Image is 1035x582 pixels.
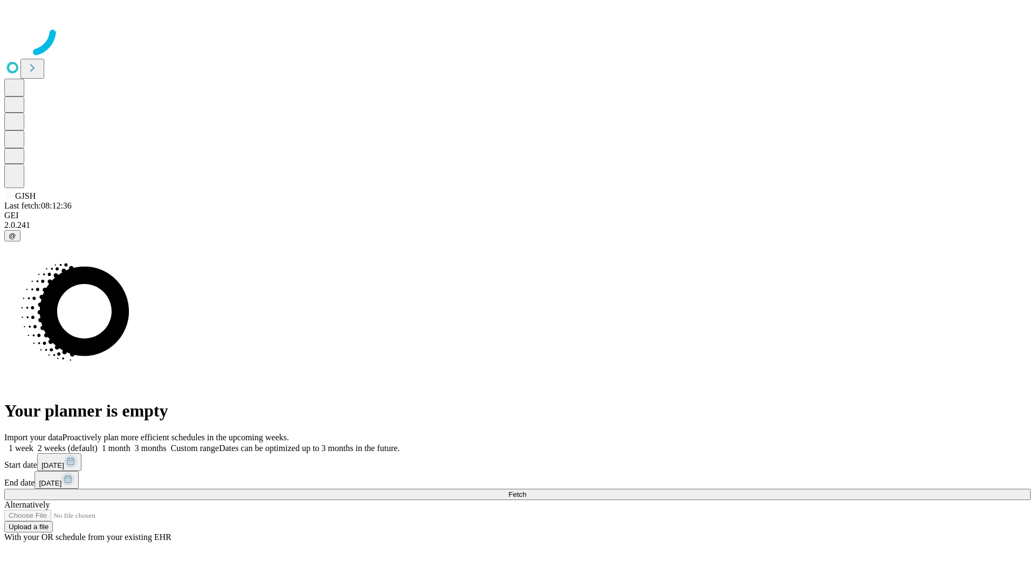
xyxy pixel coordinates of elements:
[135,444,167,453] span: 3 months
[42,461,64,469] span: [DATE]
[4,401,1031,421] h1: Your planner is empty
[4,489,1031,500] button: Fetch
[34,471,79,489] button: [DATE]
[4,230,20,241] button: @
[4,453,1031,471] div: Start date
[9,232,16,240] span: @
[508,490,526,498] span: Fetch
[9,444,33,453] span: 1 week
[4,201,72,210] span: Last fetch: 08:12:36
[37,453,81,471] button: [DATE]
[219,444,399,453] span: Dates can be optimized up to 3 months in the future.
[39,479,61,487] span: [DATE]
[63,433,289,442] span: Proactively plan more efficient schedules in the upcoming weeks.
[4,532,171,542] span: With your OR schedule from your existing EHR
[4,521,53,532] button: Upload a file
[4,220,1031,230] div: 2.0.241
[171,444,219,453] span: Custom range
[4,211,1031,220] div: GEI
[4,471,1031,489] div: End date
[15,191,36,200] span: GJSH
[38,444,98,453] span: 2 weeks (default)
[102,444,130,453] span: 1 month
[4,433,63,442] span: Import your data
[4,500,50,509] span: Alternatively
